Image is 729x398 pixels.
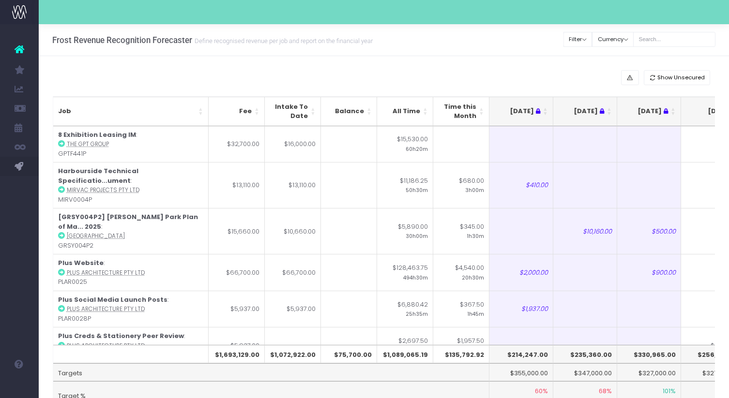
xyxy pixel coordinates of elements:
small: 20h30m [462,273,484,281]
td: $66,700.00 [265,254,321,291]
abbr: The GPT Group [67,140,109,148]
button: Currency [592,32,634,47]
td: $355,000.00 [489,363,553,382]
td: $6,880.42 [377,291,433,327]
td: $13,110.00 [209,162,265,208]
th: $235,360.00 [553,345,617,363]
td: $5,937.00 [209,327,265,364]
th: Job: activate to sort column ascending [53,97,209,126]
td: $2,000.00 [489,254,553,291]
th: Jun 25 : activate to sort column ascending [553,97,617,126]
th: All Time: activate to sort column ascending [377,97,433,126]
th: $330,965.00 [617,345,681,363]
strong: Plus Creds & Stationery Peer Review [58,331,184,340]
td: : GPTF441P [53,126,209,162]
td: $15,530.00 [377,126,433,162]
td: $10,660.00 [265,208,321,254]
th: $135,792.92 [433,345,489,363]
strong: Plus Social Media Launch Posts [58,295,167,304]
td: $128,463.75 [377,254,433,291]
td: $13,110.00 [265,162,321,208]
small: 60h20m [406,144,428,153]
small: 3h00m [465,185,484,194]
span: 68% [599,386,612,396]
strong: Plus Website [58,258,104,267]
td: $367.50 [433,291,489,327]
th: Balance: activate to sort column ascending [321,97,377,126]
small: 1h45m [468,309,484,318]
td: $500.00 [617,208,681,254]
button: Filter [563,32,592,47]
td: $900.00 [617,254,681,291]
abbr: Mirvac Projects Pty Ltd [67,186,139,194]
th: $214,247.00 [489,345,553,363]
th: Intake To Date: activate to sort column ascending [265,97,321,126]
small: 50h30m [406,185,428,194]
small: 1h30m [467,231,484,240]
td: : PLAR0025 [53,254,209,291]
td: $410.00 [489,162,553,208]
strong: Harbourside Technical Specificatio...ument [58,166,138,185]
td: $1,937.00 [489,291,553,327]
span: 60% [535,386,548,396]
abbr: Plus Architecture Pty Ltd [67,269,145,277]
h3: Frost Revenue Recognition Forecaster [52,35,373,45]
th: Time this Month: activate to sort column ascending [433,97,489,126]
td: $15,660.00 [209,208,265,254]
abbr: Greater Sydney Parklands [67,232,125,240]
td: $66,700.00 [209,254,265,291]
td: $345.00 [433,208,489,254]
td: $32,700.00 [209,126,265,162]
td: $2,697.50 [377,327,433,364]
td: $5,890.00 [377,208,433,254]
td: : PLAR0028P [53,291,209,327]
td: : MIRV0004P [53,162,209,208]
td: $5,937.00 [209,291,265,327]
th: $75,700.00 [321,345,377,363]
small: 30h00m [406,231,428,240]
td: $11,186.25 [377,162,433,208]
td: $5,937.00 [265,291,321,327]
th: May 25 : activate to sort column ascending [489,97,553,126]
td: $1,957.50 [433,327,489,364]
td: $10,160.00 [553,208,617,254]
td: : PLAR0029P [53,327,209,364]
td: $327,000.00 [617,363,681,382]
img: images/default_profile_image.png [12,379,27,393]
small: 25h35m [406,309,428,318]
td: Targets [53,363,489,382]
td: $16,000.00 [265,126,321,162]
strong: [GRSY004P2] [PERSON_NAME] Park Plan of Ma... 2025 [58,212,198,231]
td: $4,540.00 [433,254,489,291]
strong: 8 Exhibition Leasing IM [58,130,136,139]
small: 494h30m [403,273,428,281]
input: Search... [633,32,715,47]
th: Jul 25 : activate to sort column ascending [617,97,681,126]
button: Show Unsecured [644,70,711,85]
td: $347,000.00 [553,363,617,382]
th: $1,089,065.19 [377,345,433,363]
span: 101% [663,386,676,396]
th: Fee: activate to sort column ascending [209,97,265,126]
th: $1,072,922.00 [265,345,321,363]
small: Define recognised revenue per job and report on the financial year [192,35,373,45]
span: Show Unsecured [657,74,705,82]
td: $680.00 [433,162,489,208]
abbr: Plus Architecture Pty Ltd [67,305,145,313]
th: $1,693,129.00 [209,345,265,363]
td: : GRSY004P2 [53,208,209,254]
abbr: Plus Architecture Pty Ltd [67,342,145,350]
